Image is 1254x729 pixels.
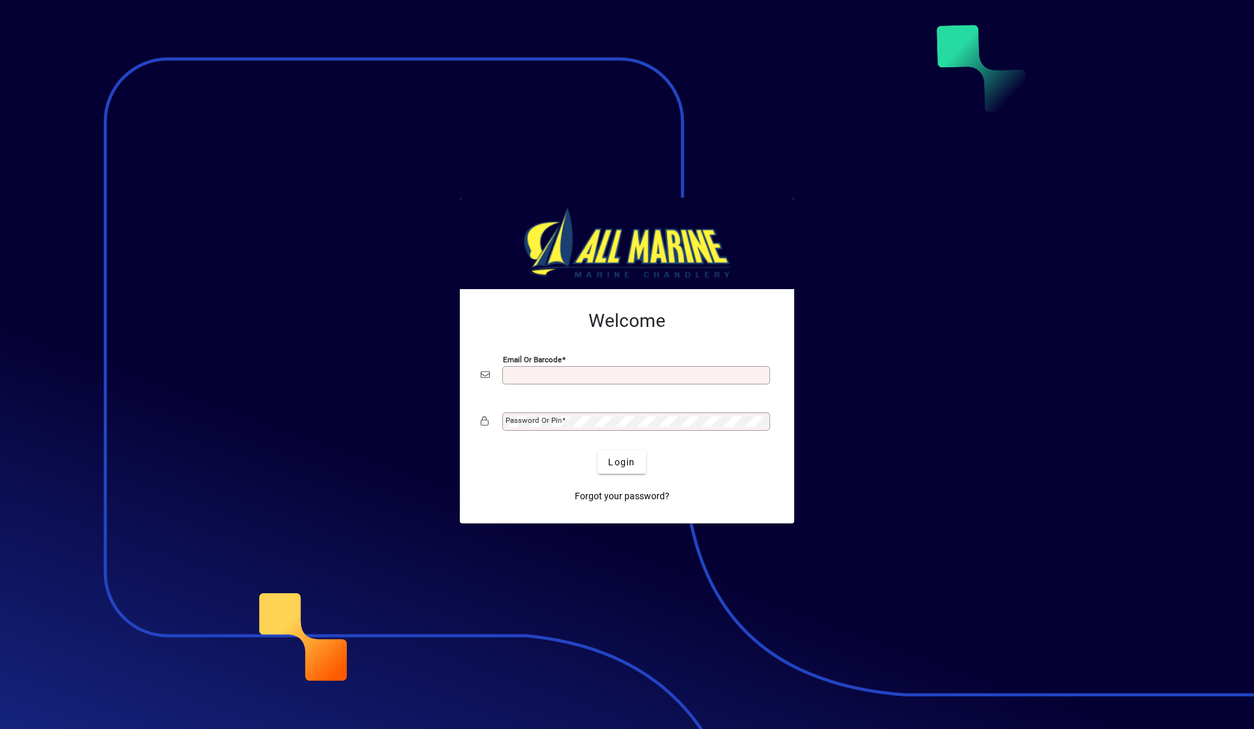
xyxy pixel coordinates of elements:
[506,416,562,425] mat-label: Password or Pin
[503,355,562,364] mat-label: Email or Barcode
[570,484,675,508] a: Forgot your password?
[598,450,645,474] button: Login
[608,456,635,469] span: Login
[481,310,773,332] h2: Welcome
[575,489,669,503] span: Forgot your password?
